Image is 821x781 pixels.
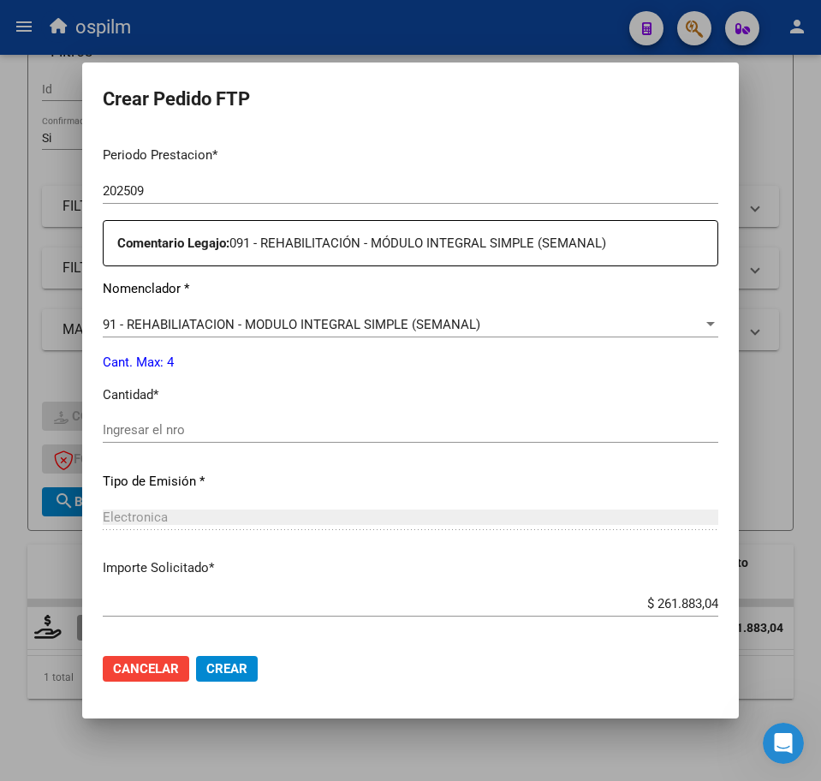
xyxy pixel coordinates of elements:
[103,353,718,373] p: Cant. Max: 4
[103,385,718,405] p: Cantidad
[103,558,718,578] p: Importe Solicitado
[763,723,804,764] iframe: Intercom live chat
[206,661,247,677] span: Crear
[103,146,718,165] p: Periodo Prestacion
[196,656,258,682] button: Crear
[103,317,480,332] span: 91 - REHABILIATACION - MODULO INTEGRAL SIMPLE (SEMANAL)
[103,656,189,682] button: Cancelar
[117,234,717,253] p: 091 - REHABILITACIÓN - MÓDULO INTEGRAL SIMPLE (SEMANAL)
[103,510,168,525] span: Electronica
[117,235,229,251] strong: Comentario Legajo:
[103,472,718,492] p: Tipo de Emisión *
[103,83,718,116] h2: Crear Pedido FTP
[103,279,718,299] p: Nomenclador *
[113,661,179,677] span: Cancelar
